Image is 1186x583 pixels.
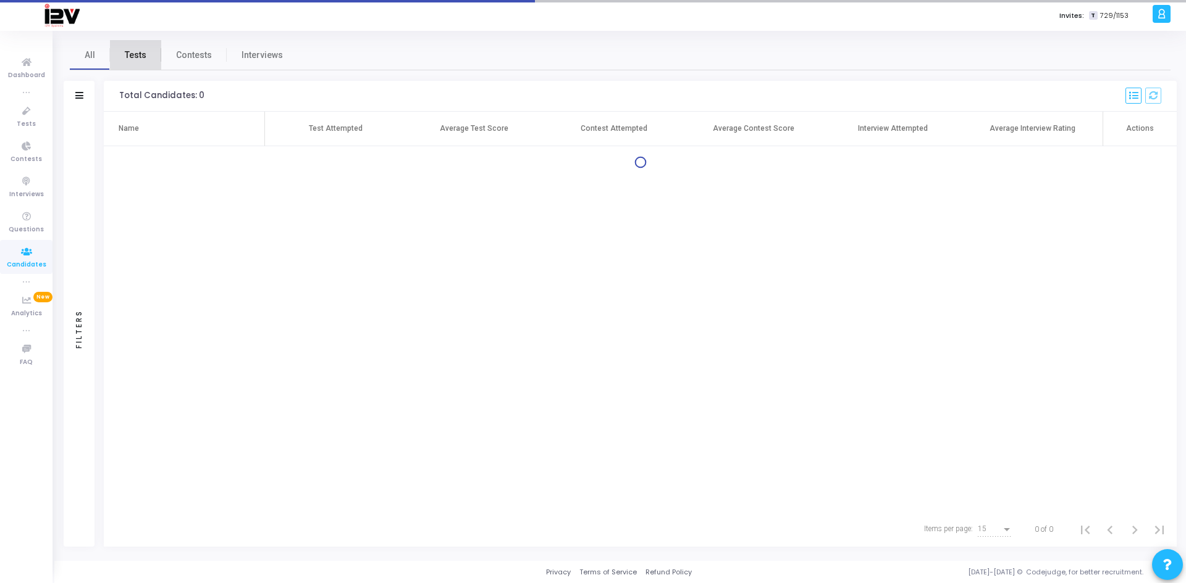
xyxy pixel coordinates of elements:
span: Tests [17,119,36,130]
span: Interviews [9,189,44,200]
button: Next page [1122,517,1147,542]
a: Refund Policy [646,567,692,577]
div: Total Candidates: 0 [119,91,204,101]
div: Name [119,123,139,134]
span: Questions [9,225,44,235]
th: Average Contest Score [684,112,823,146]
span: T [1089,11,1097,20]
button: Previous page [1098,517,1122,542]
th: Interview Attempted [823,112,963,146]
th: Test Attempted [265,112,405,146]
div: 0 of 0 [1035,524,1053,535]
img: logo [44,3,80,28]
span: New [33,292,53,302]
span: FAQ [20,357,33,368]
span: Candidates [7,260,46,270]
label: Invites: [1059,10,1084,21]
button: Last page [1147,517,1172,542]
span: All [85,49,95,62]
th: Contest Attempted [544,112,684,146]
a: Terms of Service [579,567,637,577]
span: Tests [125,49,146,62]
a: Privacy [546,567,571,577]
span: Contests [11,154,42,165]
span: Dashboard [8,70,45,81]
span: Interviews [242,49,283,62]
div: Filters [74,261,85,397]
iframe: Chat [919,74,1180,518]
div: Items per page: [924,523,973,534]
th: Average Test Score [405,112,544,146]
button: First page [1073,517,1098,542]
mat-select: Items per page: [978,525,1012,534]
span: Analytics [11,308,42,319]
span: 729/1153 [1100,10,1129,21]
div: [DATE]-[DATE] © Codejudge, for better recruitment. [692,567,1171,577]
span: 15 [978,524,986,533]
span: Contests [176,49,212,62]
